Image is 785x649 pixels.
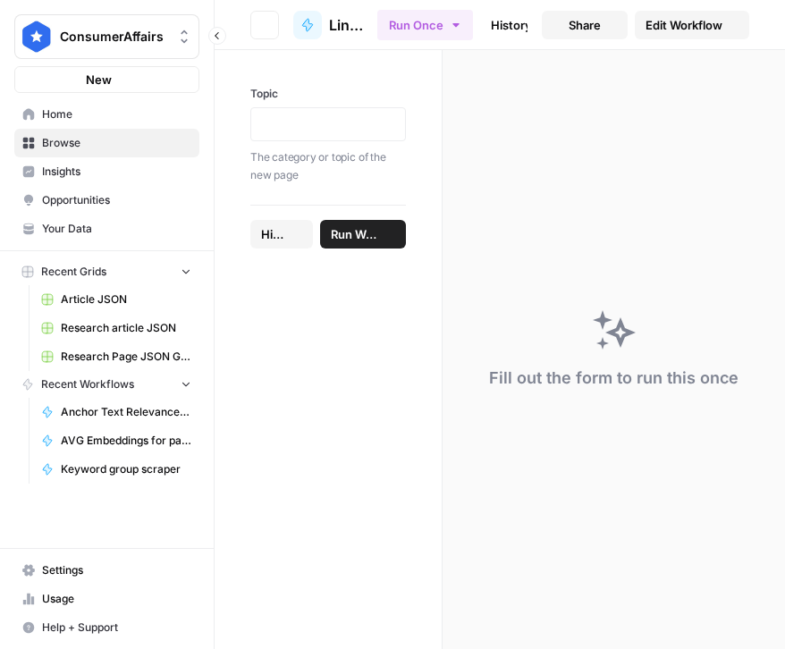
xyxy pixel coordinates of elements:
button: Help + Support [14,613,199,642]
a: Home [14,100,199,129]
a: Research article JSON [33,314,199,342]
span: Link Suggestion from Topic [329,14,363,36]
a: Link Suggestion from Topic [293,11,363,39]
span: Keyword group scraper [61,461,191,477]
img: ConsumerAffairs Logo [21,21,53,53]
a: Research Page JSON Generator ([PERSON_NAME]) [33,342,199,371]
span: Recent Workflows [41,376,134,392]
button: History [250,220,313,249]
span: Help + Support [42,619,191,636]
a: Your Data [14,215,199,243]
span: Browse [42,135,191,151]
span: Insights [42,164,191,180]
button: Run Once [377,10,473,40]
a: Keyword group scraper [33,455,199,484]
a: Opportunities [14,186,199,215]
span: Recent Grids [41,264,106,280]
button: Run Workflow [320,220,406,249]
span: New [86,71,112,88]
p: The category or topic of the new page [250,148,406,183]
a: Settings [14,556,199,585]
label: Topic [250,86,406,102]
button: Recent Workflows [14,371,199,398]
span: Edit Workflow [646,16,722,34]
a: Anchor Text Relevance Checker [33,398,199,426]
a: History [480,11,543,39]
span: Share [569,16,601,34]
a: Browse [14,129,199,157]
span: Article JSON [61,291,191,308]
span: Research Page JSON Generator ([PERSON_NAME]) [61,349,191,365]
button: Share [542,11,628,39]
span: AVG Embeddings for page and Target Keyword [61,433,191,449]
span: Settings [42,562,191,578]
span: Run Workflow [331,225,379,243]
span: Home [42,106,191,122]
a: Insights [14,157,199,186]
span: History [261,225,286,243]
a: Edit Workflow [635,11,749,39]
a: Article JSON [33,285,199,314]
span: Anchor Text Relevance Checker [61,404,191,420]
div: Fill out the form to run this once [489,366,739,391]
a: Usage [14,585,199,613]
button: Workspace: ConsumerAffairs [14,14,199,59]
span: Research article JSON [61,320,191,336]
span: Your Data [42,221,191,237]
button: Recent Grids [14,258,199,285]
a: AVG Embeddings for page and Target Keyword [33,426,199,455]
span: Usage [42,591,191,607]
button: New [14,66,199,93]
span: ConsumerAffairs [60,28,168,46]
span: Opportunities [42,192,191,208]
